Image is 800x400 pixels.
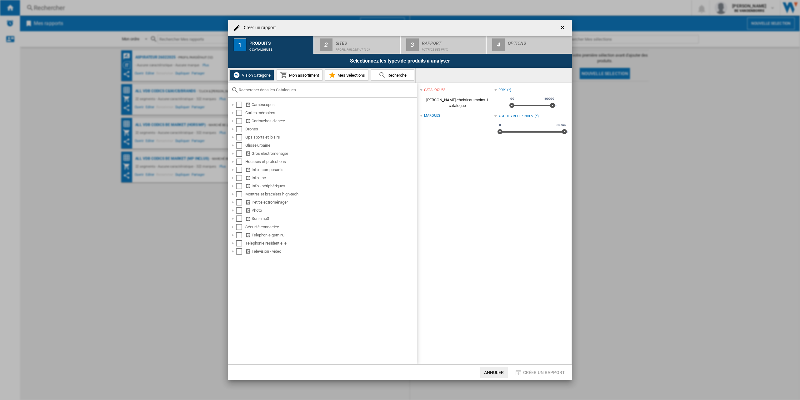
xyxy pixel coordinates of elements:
[523,370,565,375] span: Créer un rapport
[236,102,245,108] md-checkbox: Select
[245,142,416,149] div: Glisse urbaine
[236,183,245,189] md-checkbox: Select
[249,45,311,51] div: 0 catalogues
[233,71,240,79] img: wiser-icon-white.png
[236,126,245,132] md-checkbox: Select
[236,240,245,246] md-checkbox: Select
[245,110,416,116] div: Cartes mémoires
[241,25,276,31] h4: Créer un rapport
[498,114,533,119] div: Age des références
[236,215,245,222] md-checkbox: Select
[236,248,245,255] md-checkbox: Select
[287,73,319,78] span: Mon assortiment
[245,215,416,222] div: Son - mp3
[245,126,416,132] div: Drones
[406,38,419,51] div: 3
[556,123,567,128] span: 30 ans
[480,367,508,378] button: Annuler
[245,183,416,189] div: Info - périphériques
[422,38,483,45] div: Rapport
[245,248,416,255] div: Television - video
[236,167,245,173] md-checkbox: Select
[236,199,245,205] md-checkbox: Select
[509,96,515,101] span: 0€
[236,134,245,140] md-checkbox: Select
[498,123,502,128] span: 0
[245,159,416,165] div: Housses et protections
[236,159,245,165] md-checkbox: Select
[245,134,416,140] div: Gps sports et loisirs
[508,38,569,45] div: Options
[245,207,416,214] div: Photo
[236,191,245,197] md-checkbox: Select
[245,199,416,205] div: Petit electroménager
[498,88,506,93] div: Prix
[277,69,322,81] button: Mon assortiment
[245,118,416,124] div: Cartouches d'encre
[336,73,365,78] span: Mes Sélections
[236,142,245,149] md-checkbox: Select
[245,175,416,181] div: Info - pc
[386,73,407,78] span: Recherche
[228,36,314,54] button: 1 Produits 0 catalogues
[424,113,440,118] div: Marques
[229,69,274,81] button: Vision Catégorie
[559,24,567,32] ng-md-icon: getI18NText('BUTTONS.CLOSE_DIALOG')
[492,38,505,51] div: 4
[236,110,245,116] md-checkbox: Select
[557,22,569,34] button: getI18NText('BUTTONS.CLOSE_DIALOG')
[422,45,483,51] div: Matrice des prix
[245,167,416,173] div: Info - composants
[245,240,416,246] div: Telephonie residentielle
[487,36,572,54] button: 4 Options
[513,367,567,378] button: Créer un rapport
[424,88,445,93] div: catalogues
[325,69,368,81] button: Mes Sélections
[236,207,245,214] md-checkbox: Select
[542,96,555,101] span: 10000€
[236,175,245,181] md-checkbox: Select
[420,94,494,112] span: [PERSON_NAME] choisir au moins 1 catalogue
[249,38,311,45] div: Produits
[336,38,397,45] div: Sites
[245,191,416,197] div: Montres et bracelets high-tech
[245,102,416,108] div: Caméscopes
[240,73,271,78] span: Vision Catégorie
[236,232,245,238] md-checkbox: Select
[371,69,414,81] button: Recherche
[228,54,572,68] div: Selectionnez les types de produits à analyser
[236,150,245,157] md-checkbox: Select
[245,232,416,238] div: Telephonie gsm nu
[245,224,416,230] div: Sécurité connectée
[314,36,400,54] button: 2 Sites Profil par défaut (12)
[239,88,414,92] input: Rechercher dans les Catalogues
[236,118,245,124] md-checkbox: Select
[336,45,397,51] div: Profil par défaut (12)
[320,38,332,51] div: 2
[401,36,487,54] button: 3 Rapport Matrice des prix
[234,38,246,51] div: 1
[236,224,245,230] md-checkbox: Select
[245,150,416,157] div: Gros electroménager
